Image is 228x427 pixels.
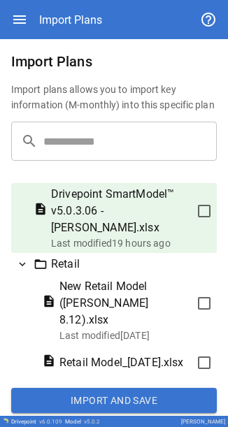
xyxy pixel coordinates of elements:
[21,133,38,150] span: search
[11,388,217,413] button: Import and Save
[34,256,211,273] div: Retail
[51,186,190,236] span: Drivepoint SmartModel™ v5.0.3.06 - [PERSON_NAME].xlsx
[39,419,62,425] span: v 6.0.109
[39,13,102,27] div: Import Plans
[65,419,100,425] div: Model
[11,82,217,113] h6: Import plans allows you to import key information (M-monthly) into this specific plan
[11,419,62,425] div: Drivepoint
[181,419,225,425] div: [PERSON_NAME]
[84,419,100,425] span: v 5.0.2
[59,328,211,342] p: Last modified [DATE]
[11,50,217,73] h6: Import Plans
[3,418,8,424] img: Drivepoint
[59,278,190,328] span: New Retail Model ([PERSON_NAME] 8.12).xlsx
[51,236,211,250] p: Last modified 19 hours ago
[59,354,184,371] span: Retail Model_[DATE].xlsx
